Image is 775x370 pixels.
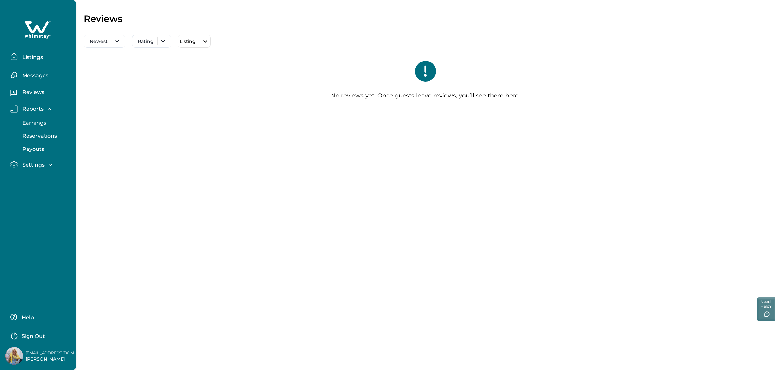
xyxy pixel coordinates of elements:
button: Listings [10,50,71,63]
p: Reviews [20,89,44,96]
button: Messages [10,68,71,81]
p: Sign Out [22,333,45,340]
p: Listing [178,39,196,44]
img: Whimstay Host [5,347,23,365]
p: No reviews yet. Once guests leave reviews, you’ll see them here. [331,92,520,99]
button: Reservations [15,130,75,143]
button: Sign Out [10,329,68,342]
p: Reports [20,106,44,112]
button: Listing [178,35,211,48]
p: Help [20,314,34,321]
p: Payouts [20,146,44,152]
div: Reports [10,116,71,156]
button: Newest [84,35,125,48]
p: Reviews [84,13,122,24]
button: Payouts [15,143,75,156]
button: Reviews [10,87,71,100]
button: Rating [132,35,171,48]
p: [EMAIL_ADDRESS][DOMAIN_NAME] [26,350,78,356]
p: Listings [20,54,43,61]
button: Settings [10,161,71,168]
p: Earnings [20,120,46,126]
button: Reports [10,105,71,113]
p: [PERSON_NAME] [26,356,78,362]
p: Reservations [20,133,57,139]
button: Help [10,310,68,324]
p: Messages [20,72,48,79]
button: Earnings [15,116,75,130]
p: Settings [20,162,45,168]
